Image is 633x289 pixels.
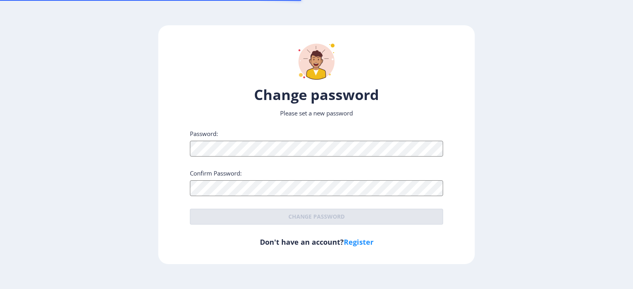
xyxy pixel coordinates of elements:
[344,237,373,247] a: Register
[190,169,242,177] label: Confirm Password:
[190,237,443,247] h6: Don't have an account?
[190,130,218,138] label: Password:
[293,38,340,85] img: winner
[190,109,443,117] p: Please set a new password
[190,209,443,225] button: Change password
[190,85,443,104] h1: Change password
